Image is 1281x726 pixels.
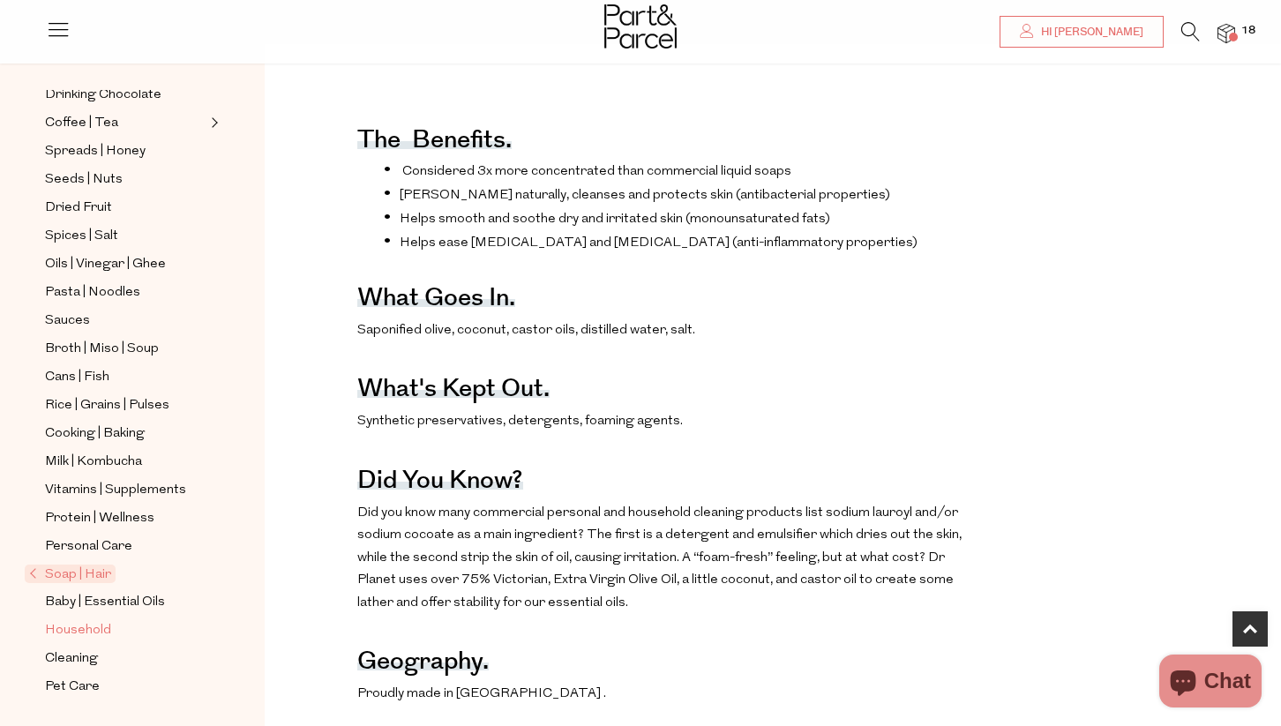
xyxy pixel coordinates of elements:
a: Cooking | Baking [45,423,206,445]
span: 18 [1237,23,1260,39]
span: Seeds | Nuts [45,169,123,191]
span: , coconut, castor oils, distilled water, salt. [452,324,695,337]
a: Oils | Vinegar | Ghee [45,253,206,275]
a: Rice | Grains | Pulses [45,394,206,416]
span: Household [45,620,111,641]
span: Hi [PERSON_NAME] [1037,25,1143,40]
span: Protein | Wellness [45,508,154,529]
a: Milk | Kombucha [45,451,206,473]
span: Broth | Miso | Soup [45,339,159,360]
span: Spreads | Honey [45,141,146,162]
a: Personal Care [45,535,206,558]
a: Soap | Hair [29,564,206,585]
a: Spreads | Honey [45,140,206,162]
span: Cans | Fish [45,367,109,388]
a: Cans | Fish [45,366,206,388]
inbox-online-store-chat: Shopify online store chat [1154,655,1267,712]
a: Pet Care [45,676,206,698]
a: Household [45,619,206,641]
h4: What goes in. [357,295,515,307]
a: Broth | Miso | Soup [45,338,206,360]
span: Coffee | Tea [45,113,118,134]
span: Sauces [45,311,90,332]
span: Drinking Chocolate [45,85,161,106]
button: Expand/Collapse Coffee | Tea [206,112,219,133]
a: Seeds | Nuts [45,168,206,191]
span: Milk | Kombucha [45,452,142,473]
h4: Did you know? [357,477,523,490]
img: Part&Parcel [604,4,677,49]
span: Personal Care [45,536,132,558]
h4: What's kept out. [357,385,550,398]
p: Synthetic preservatives, detergents, foaming agents. [357,410,973,433]
a: Spices | Salt [45,225,206,247]
a: Sauces [45,310,206,332]
a: Drinking Chocolate [45,84,206,106]
span: Oils | Vinegar | Ghee [45,254,166,275]
span: Vitamins | Supplements [45,480,186,501]
a: Protein | Wellness [45,507,206,529]
span: Pasta | Noodles [45,282,140,303]
a: Cleaning [45,647,206,670]
span: Spices | Salt [45,226,118,247]
h4: The benefits. [357,137,512,149]
span: Cooking | Baking [45,423,145,445]
a: Hi [PERSON_NAME] [1000,16,1164,48]
span: Saponified olive [357,324,452,337]
span: Rice | Grains | Pulses [45,395,169,416]
p: Did you know many commercial personal and household cleaning products list sodium lauroyl and/or ... [357,502,973,615]
a: Dried Fruit [45,197,206,219]
span: Cleaning [45,648,98,670]
a: Pasta | Noodles [45,281,206,303]
span: Baby | Essential Oils [45,592,165,613]
a: Baby | Essential Oils [45,591,206,613]
span: Pet Care [45,677,100,698]
a: 18 [1217,24,1235,42]
a: Vitamins | Supplements [45,479,206,501]
li: Helps ease [MEDICAL_DATA] and [MEDICAL_DATA] (anti-inflammatory properties) [384,233,973,251]
span: Soap | Hair [25,565,116,583]
p: Proudly made in [GEOGRAPHIC_DATA] . [357,683,973,706]
span: Dried Fruit [45,198,112,219]
h4: Geography. [357,658,489,670]
li: Helps smooth and soothe dry and irritated skin (monounsaturated fats) [384,209,973,227]
li: Considered 3x more concentrated than commercial liquid soaps [384,161,973,179]
li: [PERSON_NAME] naturally, cleanses and protects skin (antibacterial properties) [384,185,973,203]
a: Coffee | Tea [45,112,206,134]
